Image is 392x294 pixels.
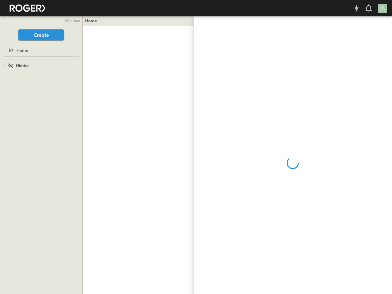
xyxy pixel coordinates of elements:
[16,62,30,69] span: Hidden
[85,18,101,24] nav: breadcrumbs
[85,18,97,24] a: Home
[70,17,80,24] span: close
[18,29,64,40] button: Create
[17,47,28,53] span: Home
